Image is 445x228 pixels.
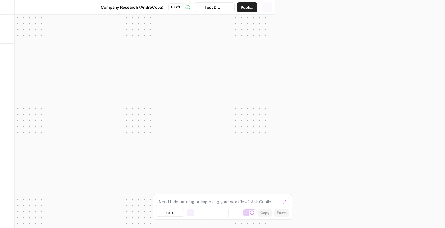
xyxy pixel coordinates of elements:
span: 100% [166,210,174,215]
span: Test Data [204,4,221,10]
button: Publish [237,2,257,12]
button: Company Research (AndreCova) [92,2,167,12]
span: Draft [171,5,180,10]
span: Company Research (AndreCova) [101,4,163,10]
span: Copy [260,210,269,216]
span: Publish [241,4,254,10]
button: Test Data [195,2,225,12]
button: Copy [258,209,272,217]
